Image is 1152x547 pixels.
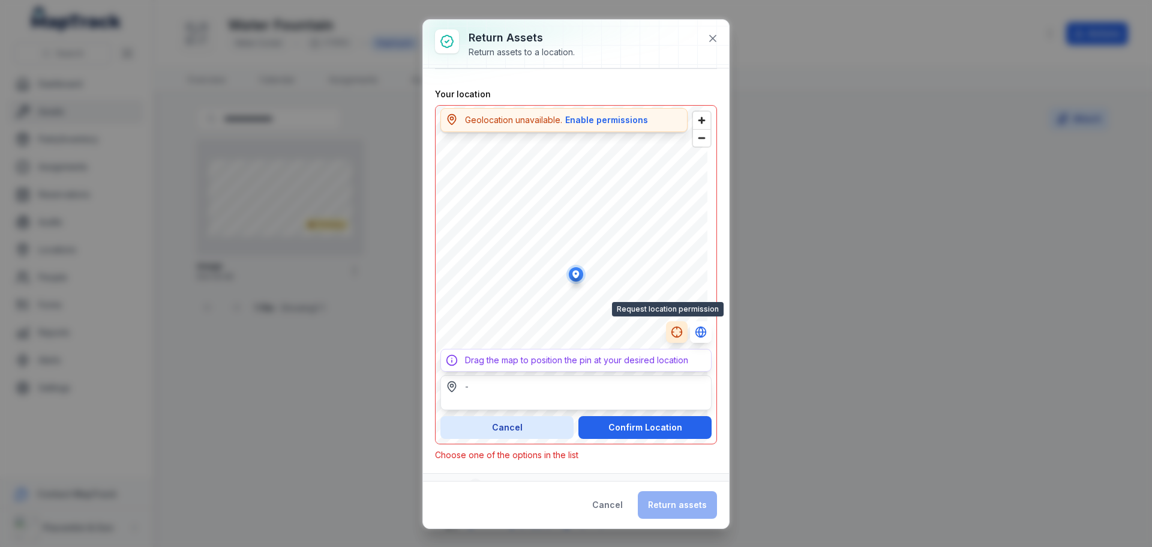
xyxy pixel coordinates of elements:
button: Cancel [440,416,574,439]
div: Return assets to a location. [469,46,575,58]
span: Request location permission [612,302,724,316]
h3: Return assets [469,29,575,46]
button: Cancel [582,491,633,519]
button: Enable permissions [565,113,649,127]
div: - [465,381,469,393]
div: Geolocation unavailable. [465,113,649,127]
div: Drag the map to position the pin at your desired location [465,354,688,366]
div: 1 [469,479,482,493]
button: Assets1 [423,474,729,498]
button: Zoom in [693,112,710,129]
canvas: Map [436,106,707,444]
button: Zoom out [693,129,710,147]
span: Assets [435,479,482,493]
button: Switch to Satellite View [690,321,712,343]
label: Your location [435,88,491,100]
p: Choose one of the options in the list [435,449,717,461]
button: Confirm Location [578,416,712,439]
